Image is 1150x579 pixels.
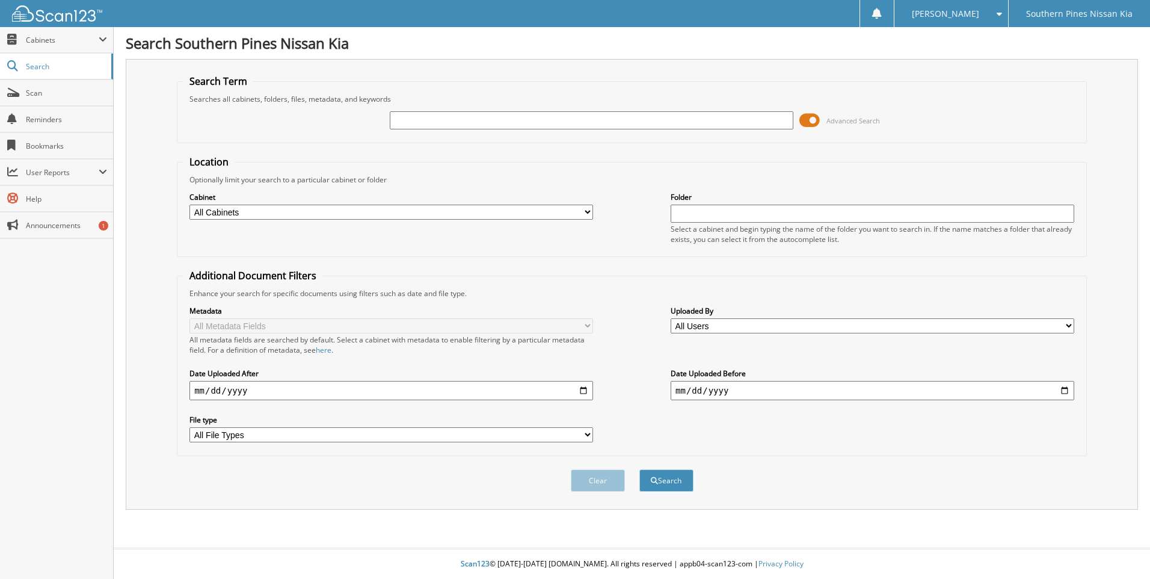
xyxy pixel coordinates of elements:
div: Optionally limit your search to a particular cabinet or folder [183,175,1080,185]
label: Metadata [189,306,593,316]
button: Clear [571,469,625,492]
label: Folder [671,192,1074,202]
span: Scan [26,88,107,98]
span: Reminders [26,114,107,125]
span: [PERSON_NAME] [912,10,979,17]
span: Announcements [26,220,107,231]
legend: Search Term [183,75,253,88]
h1: Search Southern Pines Nissan Kia [126,33,1138,53]
span: Search [26,61,105,72]
div: © [DATE]-[DATE] [DOMAIN_NAME]. All rights reserved | appb04-scan123-com | [114,550,1150,579]
span: Bookmarks [26,141,107,151]
img: scan123-logo-white.svg [12,5,102,22]
div: All metadata fields are searched by default. Select a cabinet with metadata to enable filtering b... [189,335,593,355]
span: Scan123 [461,559,490,569]
a: here [316,345,331,355]
span: User Reports [26,167,99,178]
input: start [189,381,593,400]
div: Enhance your search for specific documents using filters such as date and file type. [183,288,1080,299]
div: 1 [99,221,108,231]
label: Cabinet [189,192,593,202]
a: Privacy Policy [758,559,804,569]
legend: Location [183,155,235,169]
label: File type [189,415,593,425]
span: Advanced Search [826,116,880,125]
label: Uploaded By [671,306,1074,316]
legend: Additional Document Filters [183,269,322,282]
div: Searches all cabinets, folders, files, metadata, and keywords [183,94,1080,104]
label: Date Uploaded Before [671,368,1074,379]
input: end [671,381,1074,400]
div: Select a cabinet and begin typing the name of the folder you want to search in. If the name match... [671,224,1074,244]
button: Search [639,469,693,492]
label: Date Uploaded After [189,368,593,379]
span: Southern Pines Nissan Kia [1026,10,1133,17]
span: Cabinets [26,35,99,45]
span: Help [26,194,107,204]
